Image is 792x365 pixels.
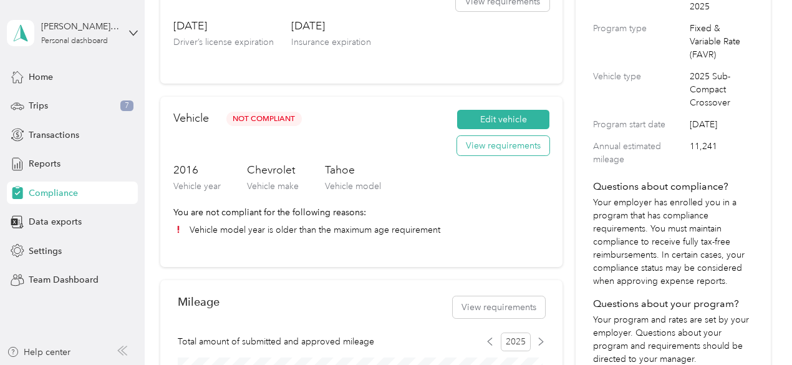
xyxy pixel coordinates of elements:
[593,296,753,311] h4: Questions about your program?
[593,140,685,166] label: Annual estimated mileage
[178,335,374,348] span: Total amount of submitted and approved mileage
[29,129,79,142] span: Transactions
[291,18,371,34] h3: [DATE]
[173,223,549,236] li: Vehicle model year is older than the maximum age requirement
[457,136,549,156] button: View requirements
[41,20,119,33] div: [PERSON_NAME] [PERSON_NAME] III
[690,118,753,131] span: [DATE]
[173,18,274,34] h3: [DATE]
[593,179,753,194] h4: Questions about compliance?
[173,36,274,49] p: Driver’s license expiration
[722,295,792,365] iframe: Everlance-gr Chat Button Frame
[593,70,685,109] label: Vehicle type
[173,162,221,178] h3: 2016
[120,100,133,112] span: 7
[690,140,753,166] span: 11,241
[29,245,62,258] span: Settings
[29,71,53,84] span: Home
[325,162,381,178] h3: Tahoe
[29,157,60,170] span: Reports
[291,36,371,49] p: Insurance expiration
[173,206,549,219] p: You are not compliant for the following reasons:
[325,180,381,193] p: Vehicle model
[173,180,221,193] p: Vehicle year
[29,273,99,286] span: Team Dashboard
[247,180,299,193] p: Vehicle make
[690,70,753,109] span: 2025 Sub-Compact Crossover
[173,110,209,127] h2: Vehicle
[178,295,220,308] h2: Mileage
[29,215,82,228] span: Data exports
[29,99,48,112] span: Trips
[593,196,753,288] p: Your employer has enrolled you in a program that has compliance requirements. You must maintain c...
[593,22,685,61] label: Program type
[41,37,108,45] div: Personal dashboard
[29,187,78,200] span: Compliance
[690,22,753,61] span: Fixed & Variable Rate (FAVR)
[226,112,302,126] span: Not Compliant
[453,296,545,318] button: View requirements
[7,346,70,359] button: Help center
[457,110,549,130] button: Edit vehicle
[593,118,685,131] label: Program start date
[247,162,299,178] h3: Chevrolet
[501,333,531,351] span: 2025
